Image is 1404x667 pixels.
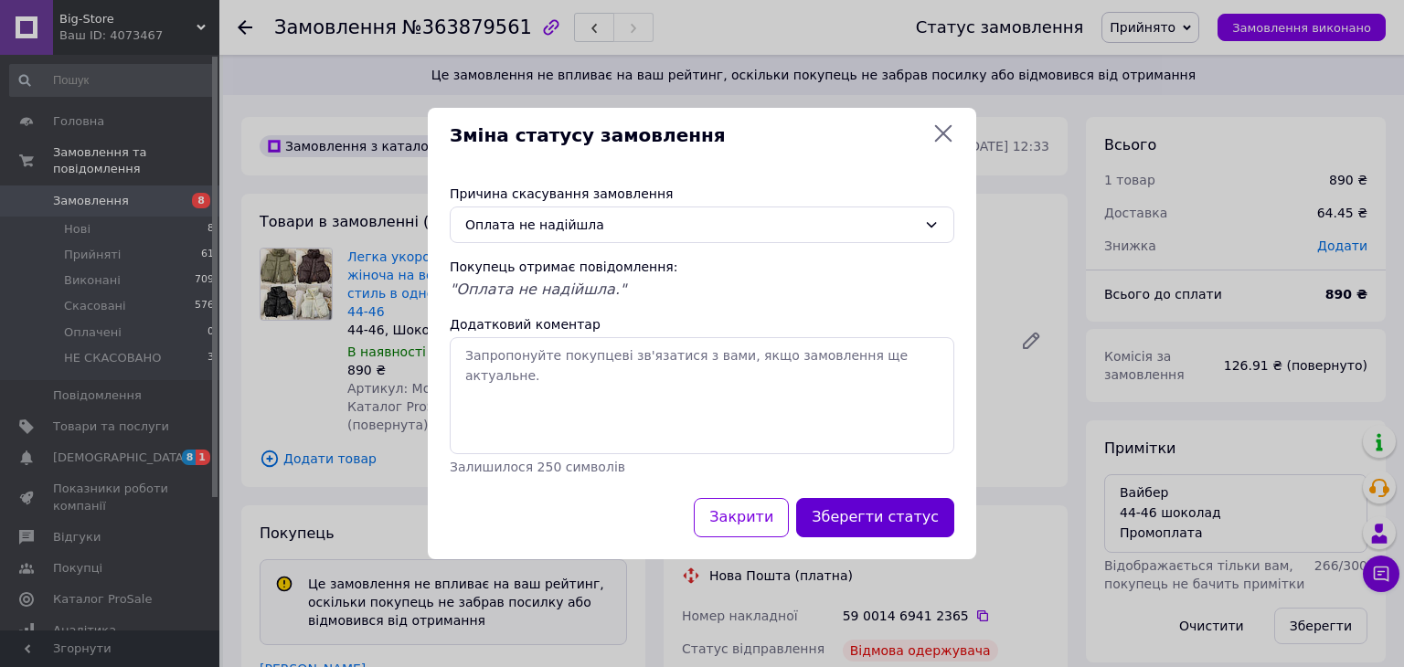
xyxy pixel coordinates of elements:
[450,185,954,203] div: Причина скасування замовлення
[450,317,601,332] label: Додатковий коментар
[450,460,625,474] span: Залишилося 250 символів
[694,498,789,537] button: Закрити
[465,215,917,235] div: Оплата не надійшла
[450,122,925,149] span: Зміна статусу замовлення
[796,498,954,537] button: Зберегти статус
[450,258,954,276] div: Покупець отримає повідомлення:
[450,281,626,298] span: "Оплата не надійшла."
